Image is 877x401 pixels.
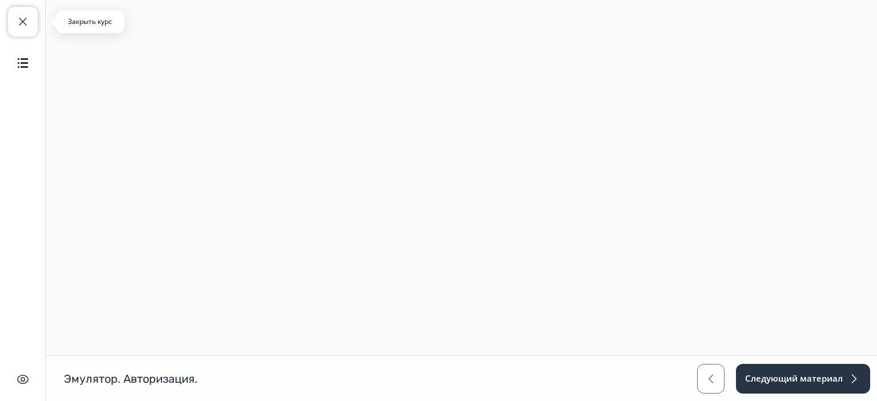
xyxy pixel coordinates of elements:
p: Закрыть курс [63,17,118,26]
img: Содержание [16,56,30,70]
img: Скрыть интерфейс [16,372,30,386]
button: Закрыть курс [8,7,38,37]
button: Следующий материал [736,364,870,394]
h1: Эмулятор. Авторизация. [64,371,198,386]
